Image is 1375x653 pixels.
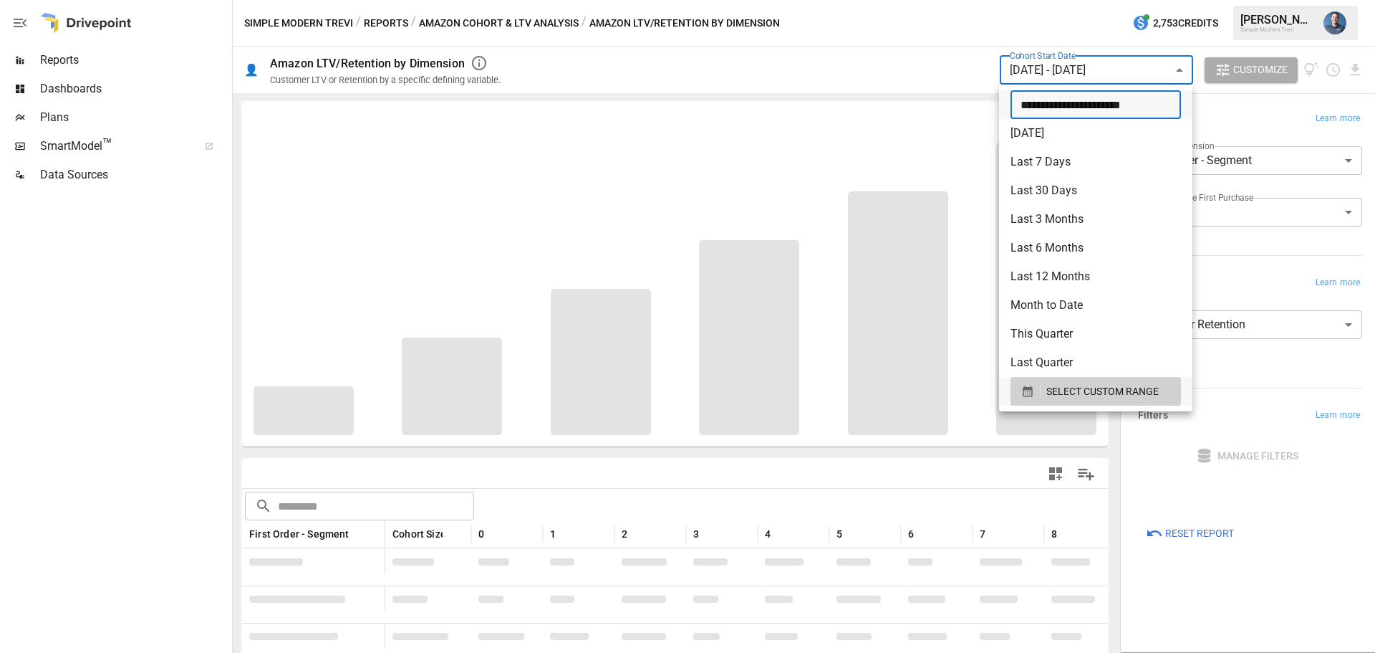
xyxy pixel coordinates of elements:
[999,119,1192,148] li: [DATE]
[999,320,1192,348] li: This Quarter
[1010,377,1181,406] button: SELECT CUSTOM RANGE
[999,291,1192,320] li: Month to Date
[999,148,1192,176] li: Last 7 Days
[1046,383,1159,401] span: SELECT CUSTOM RANGE
[999,348,1192,377] li: Last Quarter
[999,176,1192,205] li: Last 30 Days
[999,205,1192,234] li: Last 3 Months
[999,262,1192,291] li: Last 12 Months
[999,234,1192,262] li: Last 6 Months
